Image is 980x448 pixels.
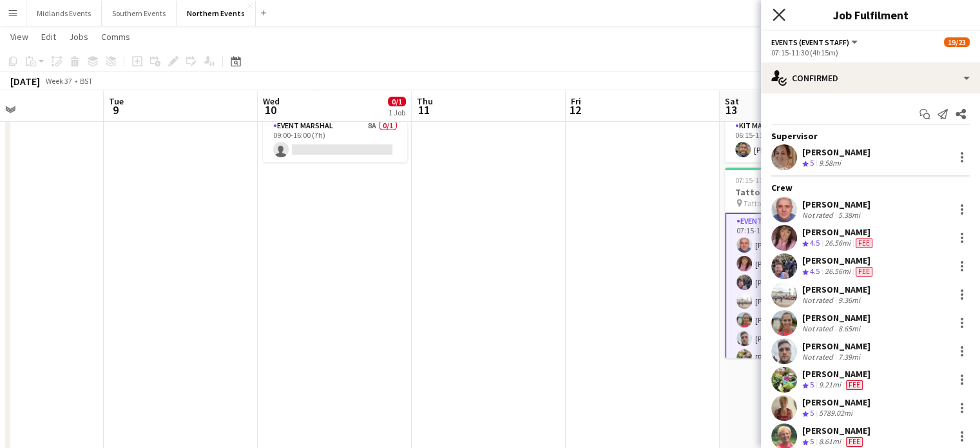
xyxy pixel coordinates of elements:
[810,266,820,276] span: 4.5
[263,95,280,107] span: Wed
[822,238,853,249] div: 26.56mi
[569,102,581,117] span: 12
[944,37,970,47] span: 19/23
[80,76,93,86] div: BST
[723,102,739,117] span: 13
[810,238,820,248] span: 4.5
[107,102,124,117] span: 9
[810,380,814,389] span: 5
[856,239,872,248] span: Fee
[735,175,802,185] span: 07:15-11:30 (4h15m)
[822,266,853,277] div: 26.56mi
[36,28,61,45] a: Edit
[64,28,93,45] a: Jobs
[761,63,980,93] div: Confirmed
[836,352,863,362] div: 7.39mi
[771,48,970,57] div: 07:15-11:30 (4h15m)
[10,31,28,43] span: View
[802,368,870,380] div: [PERSON_NAME]
[802,284,870,295] div: [PERSON_NAME]
[802,340,870,352] div: [PERSON_NAME]
[571,95,581,107] span: Fri
[846,437,863,447] span: Fee
[836,210,863,220] div: 5.38mi
[836,295,863,305] div: 9.36mi
[816,408,855,419] div: 5789.02mi
[810,436,814,446] span: 5
[771,37,849,47] span: Events (Event Staff)
[802,255,875,266] div: [PERSON_NAME]
[388,97,406,106] span: 0/1
[843,436,865,447] div: Crew has different fees then in role
[109,95,124,107] span: Tue
[10,75,40,88] div: [DATE]
[725,119,869,162] app-card-role: Kit Marshal1/106:15-11:30 (5h15m)[PERSON_NAME]
[843,380,865,391] div: Crew has different fees then in role
[389,108,405,117] div: 1 Job
[771,37,860,47] button: Events (Event Staff)
[846,380,863,390] span: Fee
[177,1,256,26] button: Northern Events
[725,168,869,358] app-job-card: 07:15-11:30 (4h15m)19/23Tatton 5K & 10K Tatton 5K & 10K1 RoleEvents (Event Staff)41A19/2307:15-11...
[761,6,980,23] h3: Job Fulfilment
[725,95,739,107] span: Sat
[802,324,836,333] div: Not rated
[5,28,34,45] a: View
[263,119,407,162] app-card-role: Event Marshal8A0/109:00-16:00 (7h)
[816,436,843,447] div: 8.61mi
[761,182,980,193] div: Crew
[69,31,88,43] span: Jobs
[417,95,433,107] span: Thu
[853,238,875,249] div: Crew has different fees then in role
[853,266,875,277] div: Crew has different fees then in role
[26,1,102,26] button: Midlands Events
[836,324,863,333] div: 8.65mi
[816,380,843,391] div: 9.21mi
[810,158,814,168] span: 5
[802,146,870,158] div: [PERSON_NAME]
[41,31,56,43] span: Edit
[810,408,814,418] span: 5
[802,352,836,362] div: Not rated
[102,1,177,26] button: Southern Events
[802,226,875,238] div: [PERSON_NAME]
[744,199,794,208] span: Tatton 5K & 10K
[43,76,75,86] span: Week 37
[802,396,870,408] div: [PERSON_NAME]
[725,186,869,198] h3: Tatton 5K & 10K
[802,210,836,220] div: Not rated
[802,425,870,436] div: [PERSON_NAME]
[816,158,843,169] div: 9.58mi
[802,295,836,305] div: Not rated
[415,102,433,117] span: 11
[856,267,872,277] span: Fee
[96,28,135,45] a: Comms
[802,199,870,210] div: [PERSON_NAME]
[761,130,980,142] div: Supervisor
[101,31,130,43] span: Comms
[261,102,280,117] span: 10
[802,312,870,324] div: [PERSON_NAME]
